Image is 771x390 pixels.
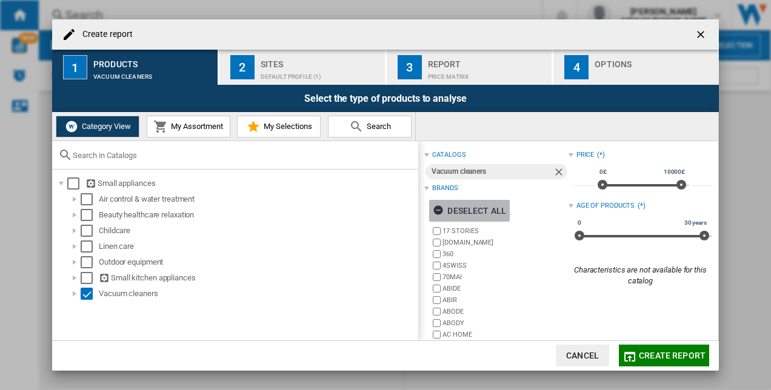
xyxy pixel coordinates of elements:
[99,256,416,268] div: Outdoor equipment
[433,285,441,292] input: brand.name
[81,240,99,253] md-checkbox: Select
[442,261,568,270] label: 4SWISS
[442,296,568,305] label: ABIR
[432,183,458,193] div: Brands
[428,67,547,80] div: Price Matrix
[99,209,416,221] div: Beauty healthcare relaxation
[433,296,441,304] input: brand.name
[556,345,609,366] button: Cancel
[433,308,441,316] input: brand.name
[442,226,568,236] label: 17 STORIES
[442,330,568,339] label: AC HOME
[93,67,213,80] div: Vacuum cleaners
[81,193,99,205] md-checkbox: Select
[619,345,709,366] button: Create report
[433,262,441,269] input: brand.name
[261,55,380,67] div: Sites
[79,122,131,131] span: Category View
[64,119,79,134] img: wiser-icon-white.png
[553,50,719,85] button: 4 Options
[662,167,687,177] span: 10000£
[99,240,416,253] div: Linen care
[442,319,568,328] label: ABODY
[639,351,706,360] span: Create report
[93,55,213,67] div: Products
[168,122,223,131] span: My Assortment
[432,150,466,160] div: catalogs
[429,200,510,222] button: Deselect all
[99,193,416,205] div: Air control & water treatment
[576,150,595,160] div: Price
[81,256,99,268] md-checkbox: Select
[67,177,85,190] md-checkbox: Select
[576,201,635,211] div: Age of products
[553,166,567,180] ng-md-icon: Remove
[433,331,441,339] input: brand.name
[328,116,412,137] button: Search
[576,218,583,228] span: 0
[81,288,99,300] md-checkbox: Select
[569,265,712,286] div: Characteristics are not available for this catalog
[63,55,87,79] div: 1
[598,167,609,177] span: 0£
[442,238,568,247] label: [DOMAIN_NAME]
[76,28,133,41] h4: Create report
[85,177,416,190] div: Small appliances
[695,28,709,43] ng-md-icon: getI18NText('BUTTONS.CLOSE_DIALOG')
[564,55,589,79] div: 4
[99,225,416,237] div: Childcare
[219,50,386,85] button: 2 Sites Default profile (1)
[433,227,441,235] input: brand.name
[442,307,568,316] label: ABODE
[52,85,719,112] div: Select the type of products to analyse
[433,250,441,258] input: brand.name
[81,209,99,221] md-checkbox: Select
[237,116,321,137] button: My Selections
[81,272,99,284] md-checkbox: Select
[147,116,230,137] button: My Assortment
[595,55,714,67] div: Options
[261,67,380,80] div: Default profile (1)
[398,55,422,79] div: 3
[433,273,441,281] input: brand.name
[442,284,568,293] label: ABIDE
[73,151,412,160] input: Search in Catalogs
[683,218,709,228] span: 30 years
[387,50,553,85] button: 3 Report Price Matrix
[433,200,506,222] div: Deselect all
[99,272,416,284] div: Small kitchen appliances
[428,55,547,67] div: Report
[364,122,391,131] span: Search
[52,50,219,85] button: 1 Products Vacuum cleaners
[99,288,416,300] div: Vacuum cleaners
[261,122,312,131] span: My Selections
[442,273,568,282] label: 70MAI
[56,116,139,137] button: Category View
[433,239,441,246] input: brand.name
[433,319,441,327] input: brand.name
[81,225,99,237] md-checkbox: Select
[432,164,552,179] div: Vacuum cleaners
[690,22,714,47] button: getI18NText('BUTTONS.CLOSE_DIALOG')
[230,55,255,79] div: 2
[442,250,568,259] label: 360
